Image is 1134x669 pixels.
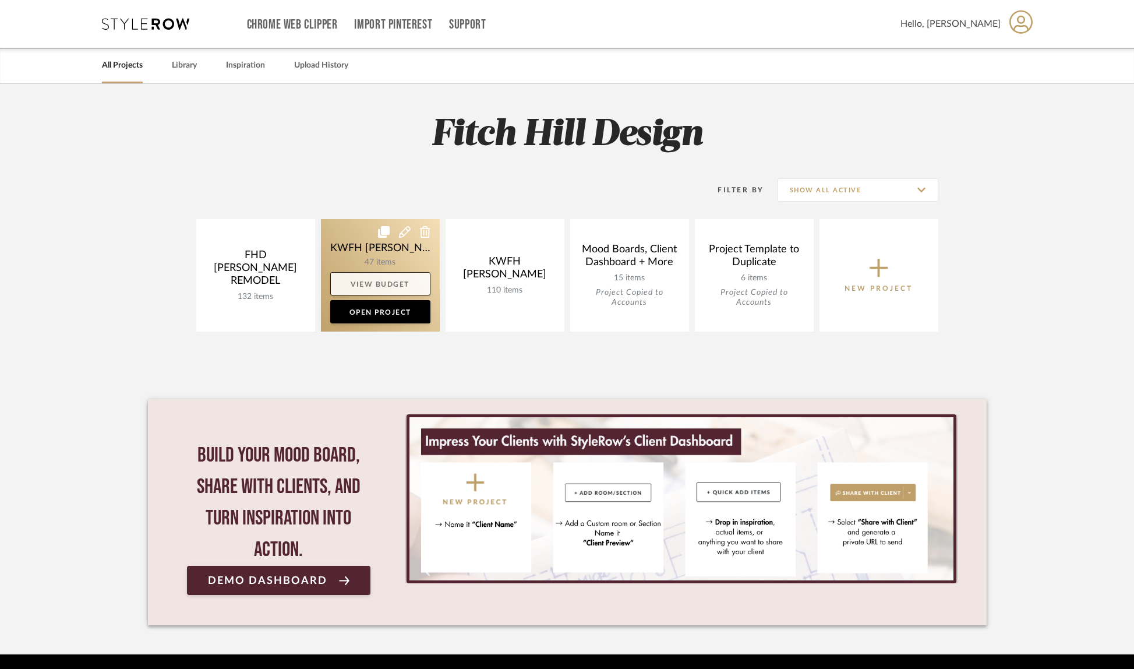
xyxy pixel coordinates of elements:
[580,273,680,283] div: 15 items
[704,273,804,283] div: 6 items
[172,58,197,73] a: Library
[208,575,327,586] span: Demo Dashboard
[206,249,306,292] div: FHD [PERSON_NAME] REMODEL
[330,300,430,323] a: Open Project
[102,58,143,73] a: All Projects
[455,286,555,295] div: 110 items
[900,17,1001,31] span: Hello, [PERSON_NAME]
[405,414,957,583] div: 0
[449,20,486,30] a: Support
[294,58,348,73] a: Upload History
[330,272,430,295] a: View Budget
[580,243,680,273] div: Mood Boards, Client Dashboard + More
[148,113,987,157] h2: Fitch Hill Design
[704,288,804,308] div: Project Copied to Accounts
[580,288,680,308] div: Project Copied to Accounts
[819,219,938,332] button: New Project
[354,20,432,30] a: Import Pinterest
[455,255,555,286] div: KWFH [PERSON_NAME]
[187,566,371,595] a: Demo Dashboard
[845,283,913,294] p: New Project
[247,20,338,30] a: Chrome Web Clipper
[703,184,764,196] div: Filter By
[206,292,306,302] div: 132 items
[187,440,371,566] div: Build your mood board, share with clients, and turn inspiration into action.
[704,243,804,273] div: Project Template to Duplicate
[409,417,953,580] img: StyleRow_Client_Dashboard_Banner__1_.png
[226,58,265,73] a: Inspiration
